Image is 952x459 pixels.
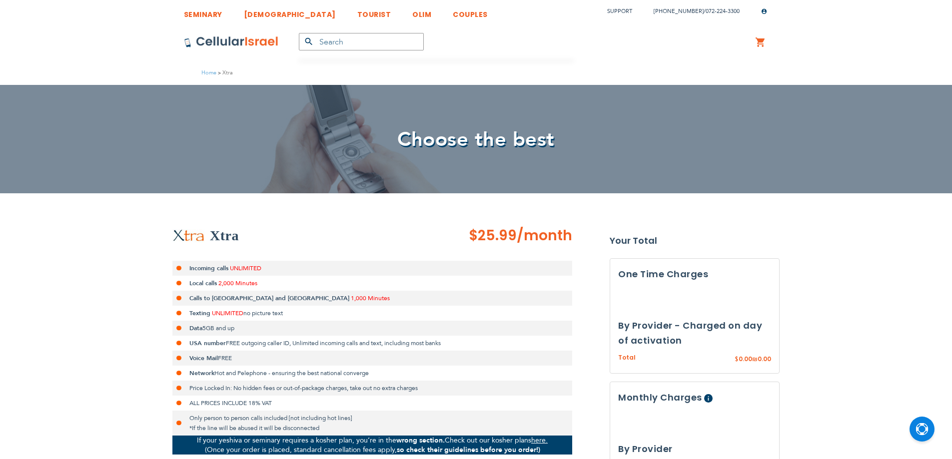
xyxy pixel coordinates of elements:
img: Xtra [172,229,205,242]
a: Home [201,69,216,76]
span: Monthly Charges [618,391,702,404]
h3: One Time Charges [618,267,771,282]
strong: so check their guidelines before you order!) [397,445,540,455]
a: TOURIST [357,2,391,21]
img: Cellular Israel Logo [184,36,279,48]
a: [PHONE_NUMBER] [654,7,704,15]
h3: By Provider [618,442,771,457]
strong: Voice Mail [189,354,218,362]
span: 0.00 [739,355,752,363]
strong: Calls to [GEOGRAPHIC_DATA] and [GEOGRAPHIC_DATA] [189,294,349,302]
span: UNLIMITED [230,264,261,272]
span: ₪ [752,355,758,364]
li: ALL PRICES INCLUDE 18% VAT [172,396,572,411]
span: /month [517,226,572,246]
a: OLIM [412,2,431,21]
strong: Local calls [189,279,217,287]
span: Choose the best [397,126,555,153]
strong: Network [189,369,214,377]
li: Only person to person calls included [not including hot lines] *If the line will be abused it wil... [172,411,572,436]
span: Hot and Pelephone - ensuring the best national converge [214,369,369,377]
a: [DEMOGRAPHIC_DATA] [244,2,336,21]
strong: USA number [189,339,226,347]
li: Price Locked In: No hidden fees or out-of-package charges, take out no extra charges [172,381,572,396]
span: Help [704,394,713,403]
p: If your yeshiva or seminary requires a kosher plan, you’re in the Check out our kosher plans (Onc... [172,436,572,455]
span: FREE outgoing caller ID, Unlimited incoming calls and text, including most banks [226,339,441,347]
span: Total [618,353,636,363]
span: UNLIMITED [212,309,243,317]
h3: By Provider - Charged on day of activation [618,318,771,348]
li: / [644,4,740,18]
strong: Data [189,324,202,332]
span: FREE [218,354,232,362]
span: $25.99 [469,226,517,245]
a: 072-224-3300 [706,7,740,15]
li: Xtra [216,68,233,77]
a: SEMINARY [184,2,222,21]
span: 0.00 [758,355,771,363]
span: 1,000 Minutes [351,294,390,302]
span: $ [735,355,739,364]
strong: Incoming calls [189,264,228,272]
a: Support [607,7,632,15]
strong: Texting [189,309,210,317]
span: 2,000 Minutes [218,279,257,287]
h2: Xtra [210,226,239,246]
a: here. [531,436,548,445]
li: 5GB and up [172,321,572,336]
span: no picture text [243,309,283,317]
strong: wrong section. [396,436,445,445]
strong: Your Total [610,233,780,248]
a: COUPLES [453,2,488,21]
input: Search [299,33,424,50]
